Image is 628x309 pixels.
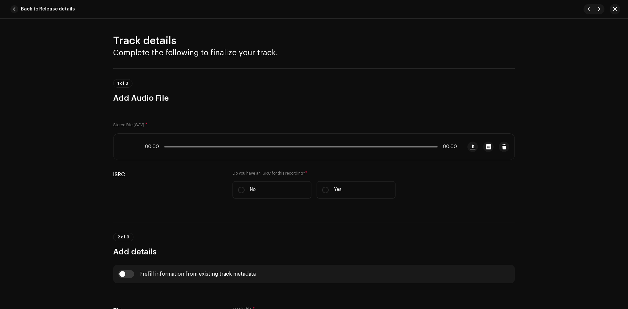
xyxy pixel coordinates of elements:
h3: Add Audio File [113,93,515,103]
span: 1 of 3 [117,81,128,85]
h2: Track details [113,34,515,47]
h3: Complete the following to finalize your track. [113,47,515,58]
p: No [250,186,256,193]
small: Stereo File (WAV) [113,123,144,127]
p: Yes [334,186,341,193]
span: 00:00 [440,144,457,149]
h5: ISRC [113,171,222,179]
span: 2 of 3 [117,235,129,239]
span: 00:00 [145,144,162,149]
label: Do you have an ISRC for this recording? [233,171,395,176]
div: Prefill information from existing track metadata [139,271,256,277]
h3: Add details [113,247,515,257]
